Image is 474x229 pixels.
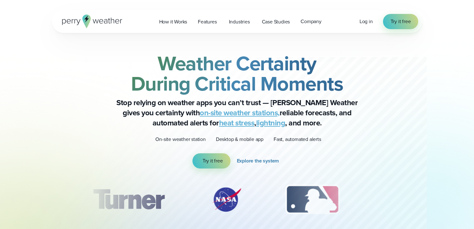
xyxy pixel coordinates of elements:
[192,153,231,169] a: Try it free
[159,18,187,26] span: How it Works
[301,18,321,25] span: Company
[360,18,373,25] a: Log in
[237,153,282,169] a: Explore the system
[279,184,346,215] img: MLB.svg
[383,14,419,29] a: Try it free
[131,48,343,99] strong: Weather Certainty During Critical Moments
[274,136,321,143] p: Fast, automated alerts
[229,18,250,26] span: Industries
[200,107,280,118] a: on-site weather stations,
[198,18,217,26] span: Features
[204,184,249,215] div: 2 of 12
[110,98,364,128] p: Stop relying on weather apps you can’t trust — [PERSON_NAME] Weather gives you certainty with rel...
[203,157,223,165] span: Try it free
[219,117,255,129] a: heat stress
[84,184,174,215] div: 1 of 12
[237,157,279,165] span: Explore the system
[262,18,290,26] span: Case Studies
[216,136,263,143] p: Desktop & mobile app
[376,184,427,215] img: PGA.svg
[391,18,411,25] span: Try it free
[154,15,193,28] a: How it Works
[155,136,205,143] p: On-site weather station
[84,184,391,219] div: slideshow
[84,184,174,215] img: Turner-Construction_1.svg
[256,117,285,129] a: lightning
[256,15,295,28] a: Case Studies
[376,184,427,215] div: 4 of 12
[279,184,346,215] div: 3 of 12
[204,184,249,215] img: NASA.svg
